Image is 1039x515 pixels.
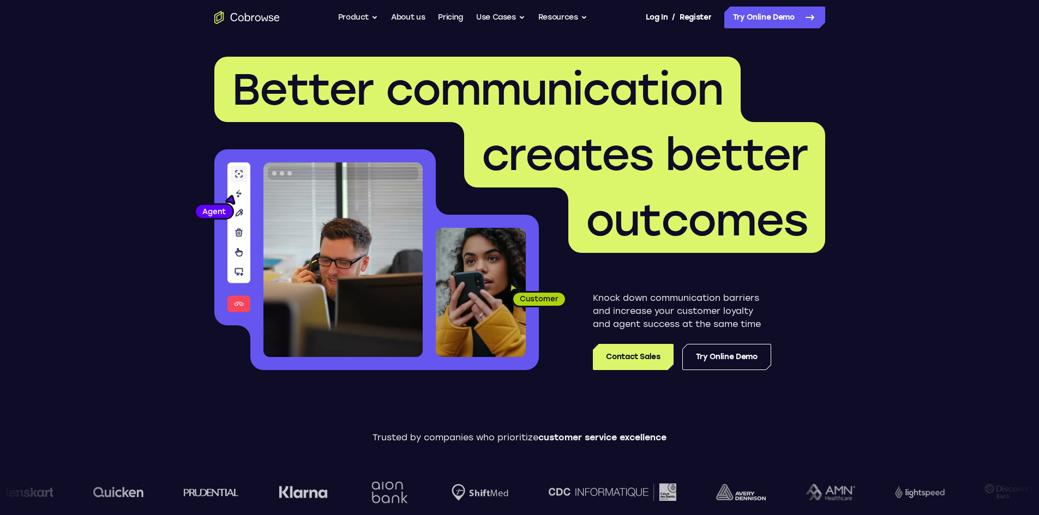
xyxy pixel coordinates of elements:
a: Contact Sales [593,344,673,370]
img: A customer holding their phone [436,228,526,357]
p: Knock down communication barriers and increase your customer loyalty and agent success at the sam... [593,292,771,331]
a: Log In [646,7,668,28]
span: creates better [482,129,808,181]
span: outcomes [586,194,808,246]
span: Better communication [232,63,723,116]
span: / [672,11,675,24]
button: Resources [538,7,587,28]
img: AMN Healthcare [797,484,846,501]
img: prudential [175,488,230,496]
img: A customer support agent talking on the phone [263,162,423,357]
a: Pricing [438,7,463,28]
span: customer service excellence [538,432,666,443]
img: Aion Bank [359,470,403,514]
a: Try Online Demo [724,7,825,28]
img: CDC Informatique [539,483,667,500]
img: Klarna [270,486,319,499]
button: Product [338,7,379,28]
img: Lightspeed [886,486,936,498]
a: Go to the home page [214,11,280,24]
a: Try Online Demo [682,344,771,370]
a: Register [680,7,711,28]
a: About us [391,7,425,28]
img: Shiftmed [443,484,500,501]
button: Use Cases [476,7,525,28]
img: avery-dennison [707,484,756,500]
